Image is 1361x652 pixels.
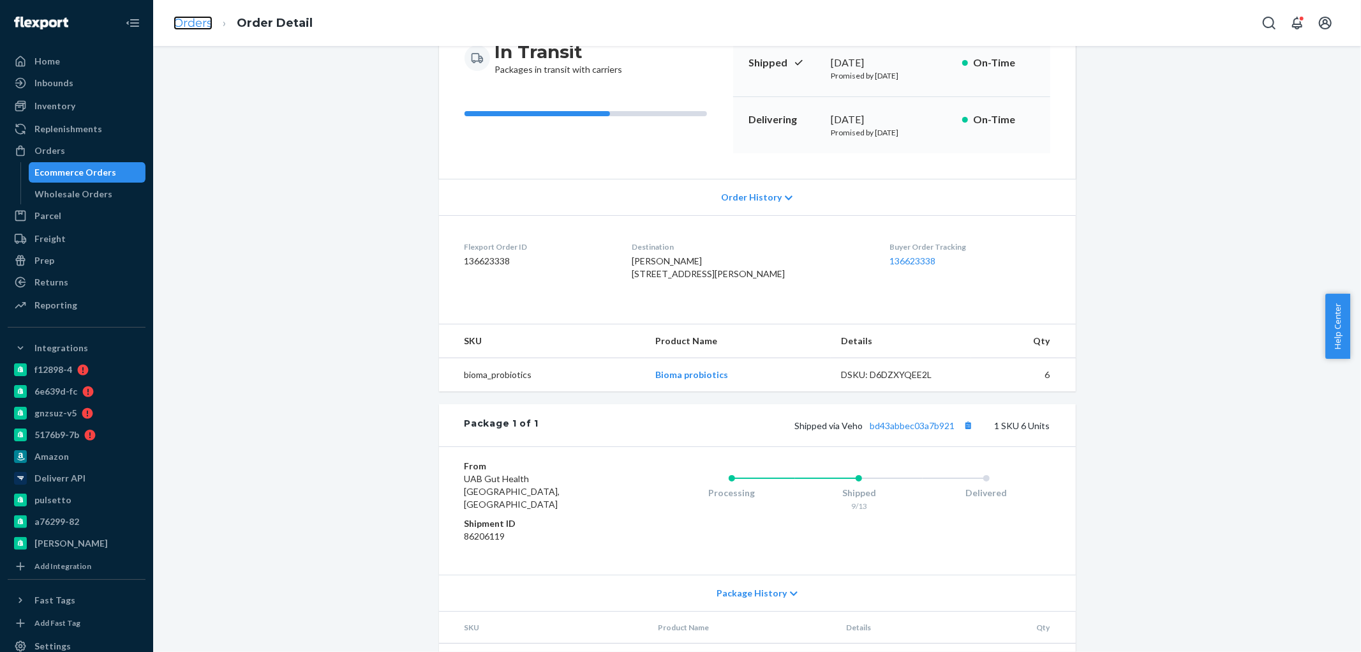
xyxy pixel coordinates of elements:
[34,472,86,485] div: Deliverr API
[748,56,821,70] p: Shipped
[655,369,728,380] a: Bioma probiotics
[648,612,836,644] th: Product Name
[668,487,796,499] div: Processing
[8,73,145,93] a: Inbounds
[34,55,60,68] div: Home
[831,112,952,127] div: [DATE]
[465,473,560,510] span: UAB Gut Health [GEOGRAPHIC_DATA], [GEOGRAPHIC_DATA]
[973,112,1035,127] p: On-Time
[831,56,952,70] div: [DATE]
[8,229,145,249] a: Freight
[923,487,1050,499] div: Delivered
[831,70,952,81] p: Promised by [DATE]
[8,403,145,423] a: gnzsuz-v5
[34,299,77,312] div: Reporting
[8,140,145,161] a: Orders
[34,594,75,607] div: Fast Tags
[831,324,971,358] th: Details
[34,537,108,550] div: [PERSON_NAME]
[645,324,831,358] th: Product Name
[465,530,617,543] dd: 86206119
[8,272,145,292] a: Returns
[795,420,977,431] span: Shipped via Veho
[34,77,73,89] div: Inbounds
[465,417,539,434] div: Package 1 of 1
[8,446,145,467] a: Amazon
[8,616,145,631] a: Add Fast Tag
[971,324,1076,358] th: Qty
[34,428,79,441] div: 5176b9-7b
[14,17,68,29] img: Flexport logo
[1313,10,1338,36] button: Open account menu
[34,209,61,222] div: Parcel
[795,487,923,499] div: Shipped
[35,188,113,201] div: Wholesale Orders
[8,490,145,510] a: pulsetto
[29,162,146,183] a: Ecommerce Orders
[34,123,102,135] div: Replenishments
[34,276,68,289] div: Returns
[34,144,65,157] div: Orders
[1284,10,1310,36] button: Open notifications
[34,363,72,376] div: f12898-4
[748,112,821,127] p: Delivering
[960,417,977,434] button: Copy tracking number
[8,559,145,574] a: Add Integration
[632,241,869,252] dt: Destination
[971,358,1076,392] td: 6
[495,40,623,76] div: Packages in transit with carriers
[976,612,1076,644] th: Qty
[795,501,923,512] div: 9/13
[8,119,145,139] a: Replenishments
[841,368,961,381] div: DSKU: D6DZXYQEE2L
[34,618,80,628] div: Add Fast Tag
[439,612,648,644] th: SKU
[831,127,952,138] p: Promised by [DATE]
[717,587,787,600] span: Package History
[1325,294,1350,359] button: Help Center
[889,255,935,266] a: 136623338
[34,254,54,267] div: Prep
[465,517,617,530] dt: Shipment ID
[29,184,146,204] a: Wholesale Orders
[8,250,145,271] a: Prep
[973,56,1035,70] p: On-Time
[8,512,145,532] a: a76299-82
[439,324,645,358] th: SKU
[889,241,1050,252] dt: Buyer Order Tracking
[870,420,955,431] a: bd43abbec03a7b921
[35,166,117,179] div: Ecommerce Orders
[8,590,145,610] button: Fast Tags
[8,96,145,116] a: Inventory
[163,4,323,42] ol: breadcrumbs
[8,425,145,445] a: 5176b9-7b
[174,16,212,30] a: Orders
[465,460,617,473] dt: From
[34,561,91,572] div: Add Integration
[465,255,612,268] dd: 136623338
[34,232,66,245] div: Freight
[8,51,145,72] a: Home
[34,385,77,398] div: 6e639d-fc
[8,295,145,315] a: Reporting
[34,407,77,420] div: gnzsuz-v5
[34,100,75,112] div: Inventory
[8,338,145,358] button: Integrations
[34,450,69,463] div: Amazon
[8,381,145,402] a: 6e639d-fc
[721,191,782,204] span: Order History
[439,358,645,392] td: bioma_probiotics
[34,342,88,354] div: Integrations
[632,255,785,279] span: [PERSON_NAME] [STREET_ADDRESS][PERSON_NAME]
[1256,10,1282,36] button: Open Search Box
[120,10,145,36] button: Close Navigation
[836,612,976,644] th: Details
[495,40,623,63] h3: In Transit
[465,241,612,252] dt: Flexport Order ID
[8,533,145,554] a: [PERSON_NAME]
[237,16,313,30] a: Order Detail
[34,494,71,506] div: pulsetto
[8,206,145,226] a: Parcel
[8,468,145,489] a: Deliverr API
